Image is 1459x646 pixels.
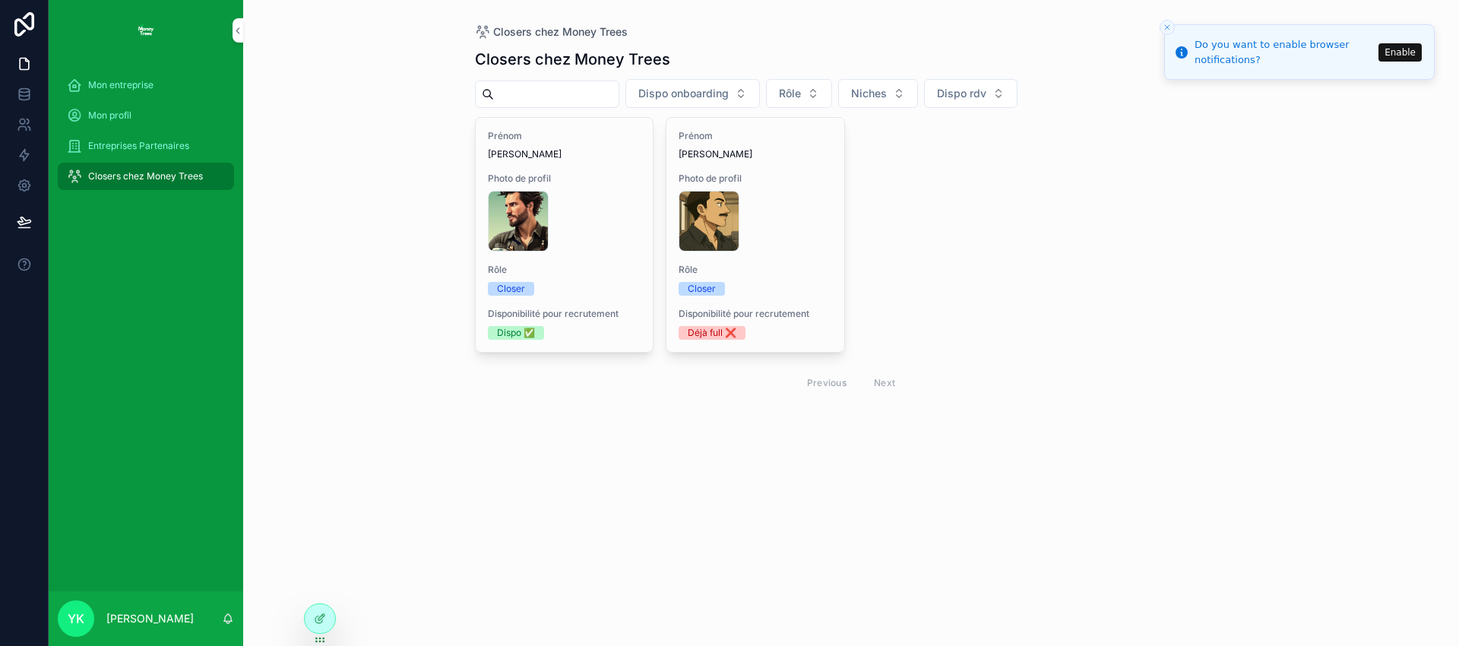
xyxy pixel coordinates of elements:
div: Dispo ✅ [497,326,535,340]
p: [PERSON_NAME] [106,611,194,626]
a: Entreprises Partenaires [58,132,234,160]
span: Dispo rdv [937,86,986,101]
div: Do you want to enable browser notifications? [1195,37,1374,67]
button: Select Button [838,79,918,108]
span: Photo de profil [679,173,832,185]
a: Mon profil [58,102,234,129]
button: Select Button [766,79,832,108]
span: Mon entreprise [88,79,153,91]
a: Closers chez Money Trees [58,163,234,190]
span: Prénom [488,130,641,142]
span: [PERSON_NAME] [679,148,832,160]
a: Prénom[PERSON_NAME]Photo de profilRôleCloserDisponibilité pour recrutementDéjà full ❌ [666,117,845,353]
div: Closer [497,282,525,296]
span: Closers chez Money Trees [493,24,628,40]
span: Rôle [488,264,641,276]
a: Prénom[PERSON_NAME]Photo de profilRôleCloserDisponibilité pour recrutementDispo ✅ [475,117,654,353]
button: Enable [1378,43,1422,62]
div: Closer [688,282,716,296]
span: [PERSON_NAME] [488,148,641,160]
span: Photo de profil [488,173,641,185]
span: Prénom [679,130,832,142]
img: App logo [134,18,158,43]
span: Closers chez Money Trees [88,170,203,182]
span: Entreprises Partenaires [88,140,189,152]
span: Disponibilité pour recrutement [679,308,832,320]
span: Niches [851,86,887,101]
a: Mon entreprise [58,71,234,99]
span: Dispo onboarding [638,86,729,101]
div: Déjà full ❌ [688,326,736,340]
div: scrollable content [49,61,243,210]
span: Disponibilité pour recrutement [488,308,641,320]
span: Rôle [679,264,832,276]
button: Close toast [1160,20,1175,35]
h1: Closers chez Money Trees [475,49,670,70]
a: Closers chez Money Trees [475,24,628,40]
span: Mon profil [88,109,131,122]
button: Select Button [924,79,1018,108]
span: YK [68,610,84,628]
button: Select Button [625,79,760,108]
span: Rôle [779,86,801,101]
